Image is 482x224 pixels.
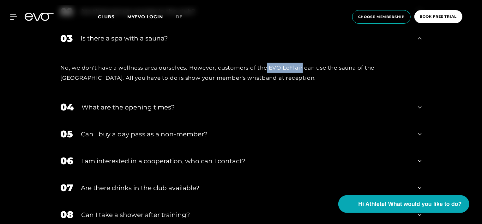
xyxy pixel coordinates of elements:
div: I am interested in a cooperation, who can I contact? [81,156,410,166]
div: Can I buy a day pass as a non-member? [81,129,410,139]
div: Are there drinks in the club available? [81,183,410,193]
div: 04 [60,100,74,114]
a: Clubs [98,14,127,20]
div: No, we don't have a wellness area ourselves. However, customers of the EVO LeFlair can use the sa... [60,63,422,83]
span: choose membership [358,14,405,20]
span: Clubs [98,14,115,20]
span: book free trial [420,14,457,19]
div: Is there a spa with a sauna? [81,34,410,43]
div: 03 [60,31,73,46]
div: Can I take a shower after training? [81,210,410,220]
a: de [176,13,190,21]
button: Hi Athlete! What would you like to do? [338,195,469,213]
span: de [176,14,183,20]
div: 07 [60,181,73,195]
a: MYEVO LOGIN [127,14,163,20]
div: 08 [60,208,73,222]
div: What are the opening times? [81,103,410,112]
div: 05 [60,127,73,141]
a: book free trial [413,10,464,24]
div: 06 [60,154,73,168]
a: choose membership [350,10,413,24]
span: Hi Athlete! What would you like to do? [358,200,462,208]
